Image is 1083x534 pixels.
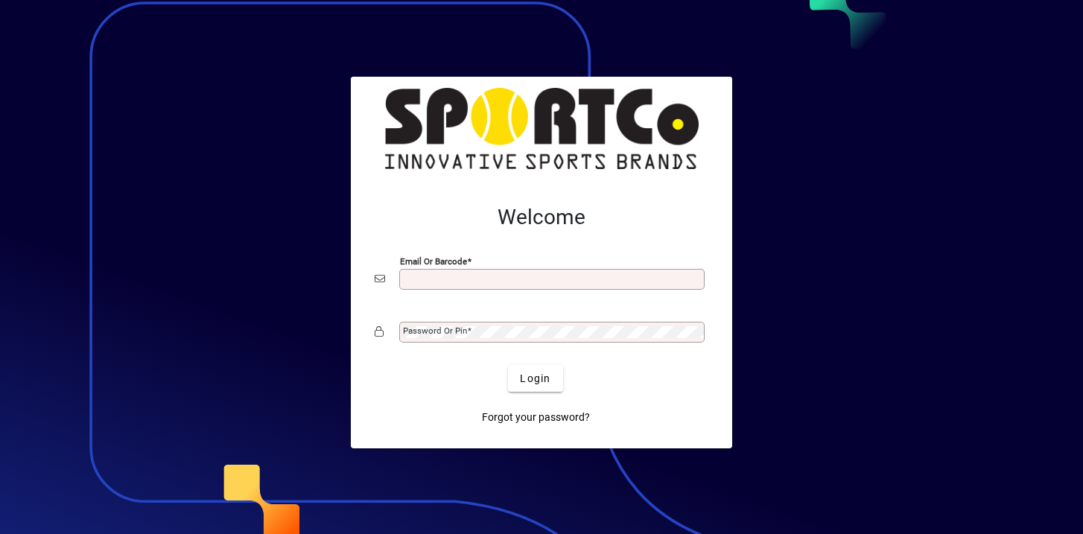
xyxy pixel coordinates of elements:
mat-label: Email or Barcode [400,256,467,267]
h2: Welcome [375,205,708,230]
button: Login [508,365,562,392]
mat-label: Password or Pin [403,325,467,336]
span: Forgot your password? [482,410,590,425]
a: Forgot your password? [476,404,596,430]
span: Login [520,371,550,387]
